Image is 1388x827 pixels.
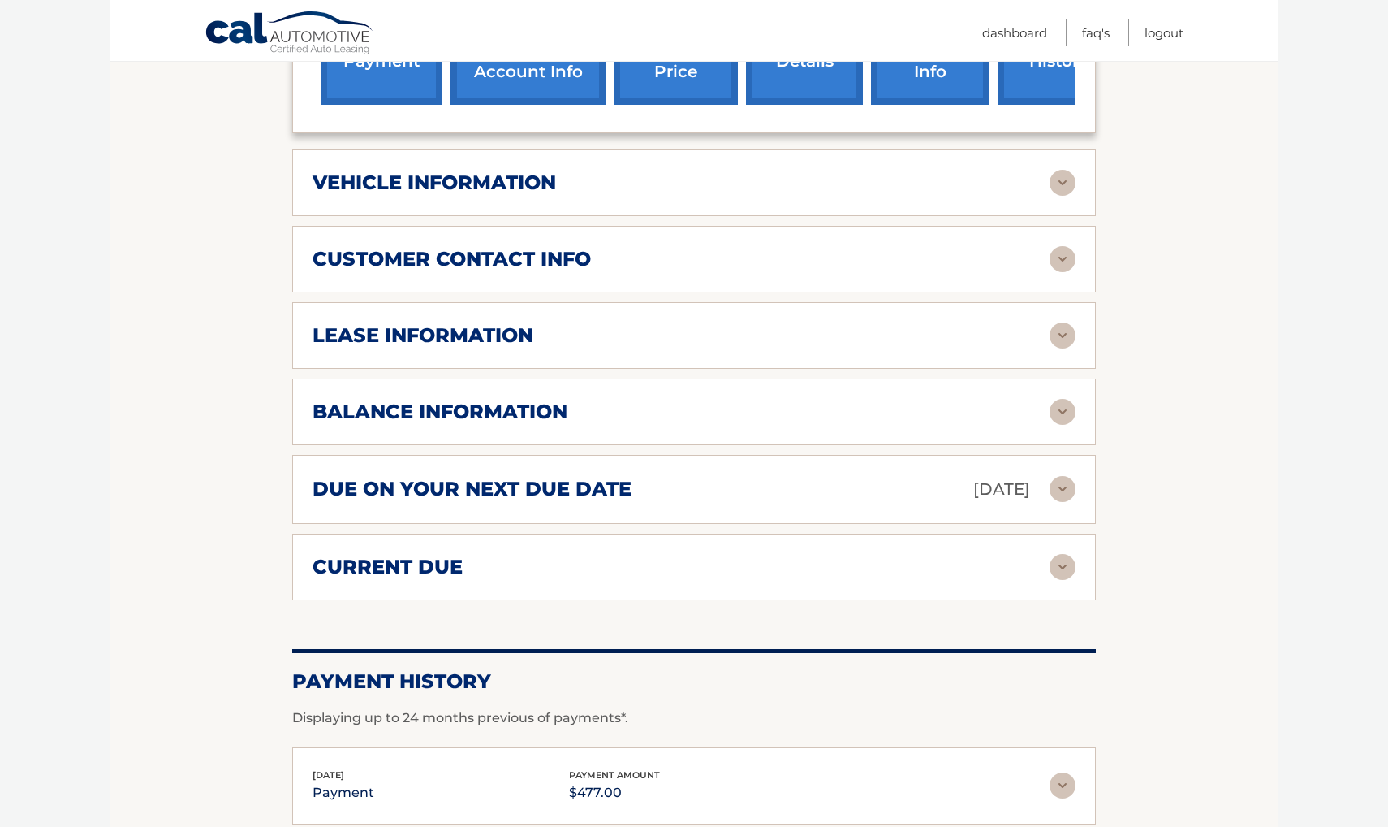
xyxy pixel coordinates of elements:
[1050,399,1075,425] img: accordion-rest.svg
[1050,170,1075,196] img: accordion-rest.svg
[313,323,533,348] h2: lease information
[569,769,660,781] span: payment amount
[973,475,1030,504] p: [DATE]
[1082,19,1110,46] a: FAQ's
[313,555,463,579] h2: current due
[292,669,1096,694] h2: Payment History
[1050,246,1075,272] img: accordion-rest.svg
[205,11,375,58] a: Cal Automotive
[1050,476,1075,502] img: accordion-rest.svg
[292,708,1096,728] p: Displaying up to 24 months previous of payments*.
[313,400,567,424] h2: balance information
[1050,323,1075,349] img: accordion-rest.svg
[1050,773,1075,799] img: accordion-rest.svg
[1144,19,1183,46] a: Logout
[313,171,556,195] h2: vehicle information
[569,782,660,804] p: $477.00
[313,769,344,781] span: [DATE]
[313,782,374,804] p: payment
[313,247,591,271] h2: customer contact info
[313,477,631,501] h2: due on your next due date
[982,19,1047,46] a: Dashboard
[1050,554,1075,580] img: accordion-rest.svg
